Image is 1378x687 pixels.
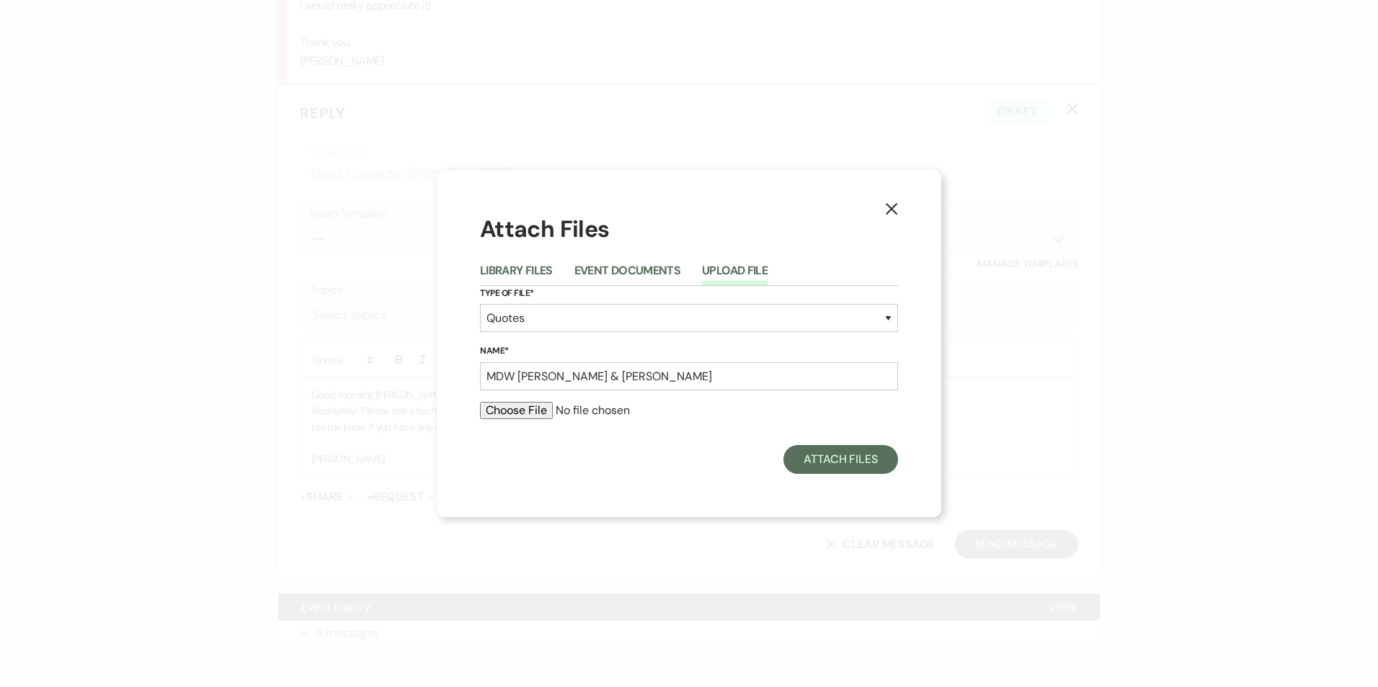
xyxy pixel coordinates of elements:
h1: Attach Files [480,213,898,246]
button: Library Files [480,265,553,285]
label: Type of File* [480,286,898,302]
label: Name* [480,343,898,359]
button: Attach Files [783,445,898,474]
button: Upload File [702,265,768,285]
button: Event Documents [574,265,680,285]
